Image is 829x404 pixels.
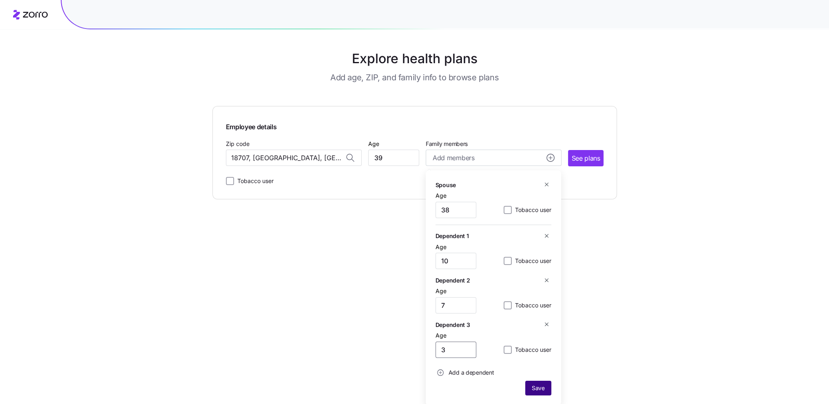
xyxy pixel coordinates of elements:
label: Age [436,287,447,296]
h1: Explore health plans [232,49,597,68]
h5: Dependent 1 [436,232,469,240]
label: Age [436,243,447,252]
h3: Add age, ZIP, and family info to browse plans [330,72,499,83]
input: Zip code [226,150,362,166]
button: Save [525,381,551,395]
span: Save [532,384,545,392]
button: Add membersadd icon [426,150,562,166]
span: See plans [571,153,600,163]
h5: Dependent 2 [436,276,470,285]
button: See plans [568,150,603,166]
span: Family members [426,140,562,148]
input: Age [436,297,476,313]
label: Tobacco user [512,345,551,355]
label: Tobacco user [512,205,551,215]
label: Age [436,331,447,340]
input: Age [436,253,476,269]
svg: add icon [437,369,444,376]
span: Add members [433,153,474,163]
label: Tobacco user [512,256,551,266]
input: Age [436,342,476,358]
input: Age [368,150,419,166]
h5: Dependent 3 [436,320,470,329]
span: Employee details [226,119,277,132]
label: Zip code [226,139,250,148]
span: Add a dependent [449,369,494,377]
input: Age [436,202,476,218]
h5: Spouse [436,181,456,189]
label: Tobacco user [234,176,274,186]
svg: add icon [546,154,555,162]
button: Add a dependent [436,364,494,381]
label: Age [368,139,379,148]
label: Tobacco user [512,300,551,310]
label: Age [436,191,447,200]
